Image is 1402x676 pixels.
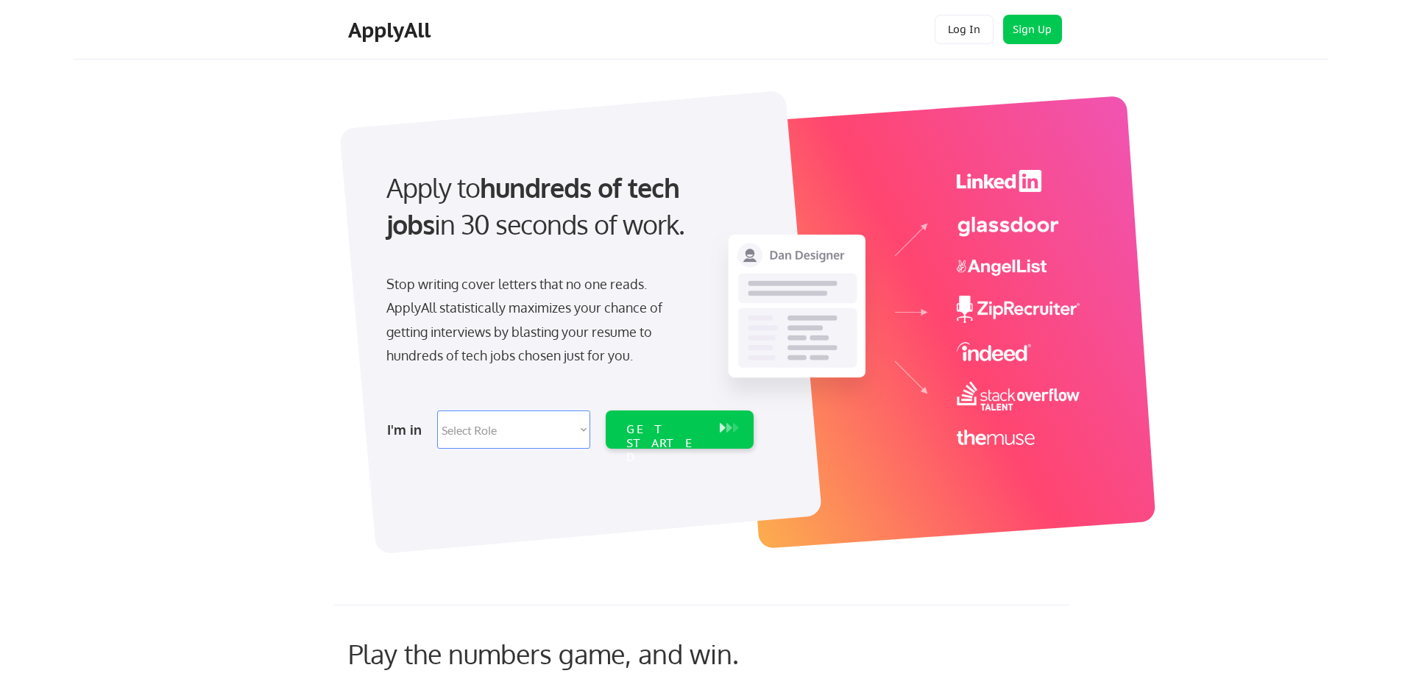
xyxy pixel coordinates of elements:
div: Play the numbers game, and win. [348,638,804,669]
button: Log In [935,15,994,44]
div: Stop writing cover letters that no one reads. ApplyAll statistically maximizes your chance of get... [386,272,689,368]
div: I'm in [387,418,428,441]
div: Apply to in 30 seconds of work. [386,169,748,243]
div: ApplyAll [348,18,435,43]
button: Sign Up [1003,15,1062,44]
div: GET STARTED [626,422,705,465]
strong: hundreds of tech jobs [386,171,686,241]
